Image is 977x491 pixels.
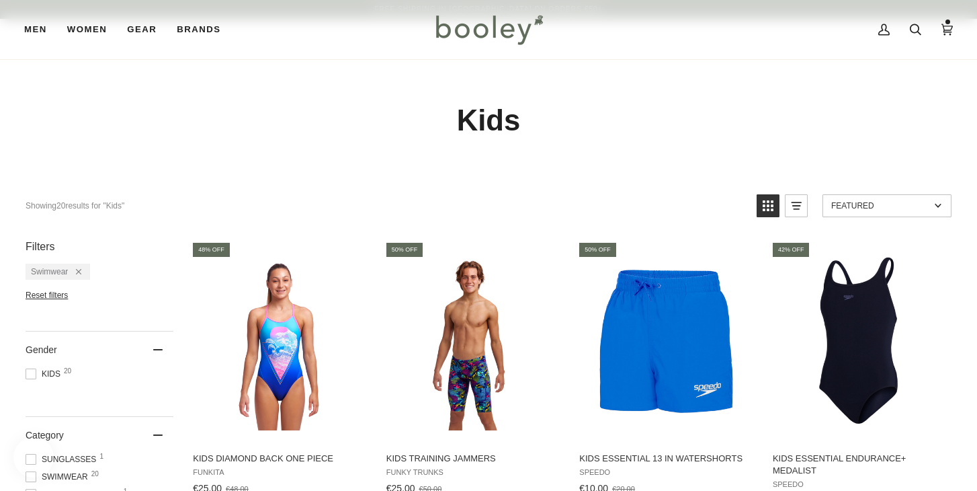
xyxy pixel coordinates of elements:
[26,471,92,483] span: Swimwear
[831,201,930,211] span: Featured
[26,291,68,300] span: Reset filters
[579,243,616,257] div: 50% off
[579,453,753,465] span: Kids Essential 13 in Watershorts
[577,252,755,430] img: Speedo Kids Essential 13 in Watershorts Blue - Booley Galway
[68,267,81,276] div: Remove filter: Swimwear
[193,453,367,465] span: Kids Diamond Back One Piece
[430,10,548,49] img: Booley
[26,368,65,380] span: Kids
[193,468,367,477] span: Funkita
[26,102,951,139] h1: Kids
[64,368,71,375] span: 20
[386,453,560,465] span: Kids Training Jammers
[26,344,57,355] span: Gender
[191,252,369,430] img: Funkita Kids Diamond Back One Piece Flying Flipper - Booley Galway
[26,430,64,441] span: Category
[26,241,55,253] span: Filters
[56,201,65,211] b: 20
[822,194,951,217] a: Sort options
[773,480,947,489] span: Speedo
[31,267,68,276] span: Swimwear
[99,453,103,460] span: 1
[757,194,779,217] a: View grid mode
[785,194,808,217] a: View list mode
[386,243,423,257] div: 50% off
[177,23,220,36] span: Brands
[91,471,99,478] span: 20
[773,243,810,257] div: 42% off
[579,468,753,477] span: Speedo
[773,453,947,477] span: Kids Essential Endurance+ Medalist
[127,23,157,36] span: Gear
[24,23,47,36] span: Men
[384,252,562,430] img: Funky Trunks Kids Training Jammers Oyster Saucy - Booley Galway
[13,437,54,478] iframe: Button to open loyalty program pop-up
[26,291,173,300] li: Reset filters
[193,243,230,257] div: 48% off
[67,23,107,36] span: Women
[771,252,949,430] img: Speedo Kids Essential Endurance+ Medalist Navy - Booley Galway
[386,468,560,477] span: Funky Trunks
[26,453,100,465] span: Sunglasses
[26,194,124,217] div: Showing results for "Kids"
